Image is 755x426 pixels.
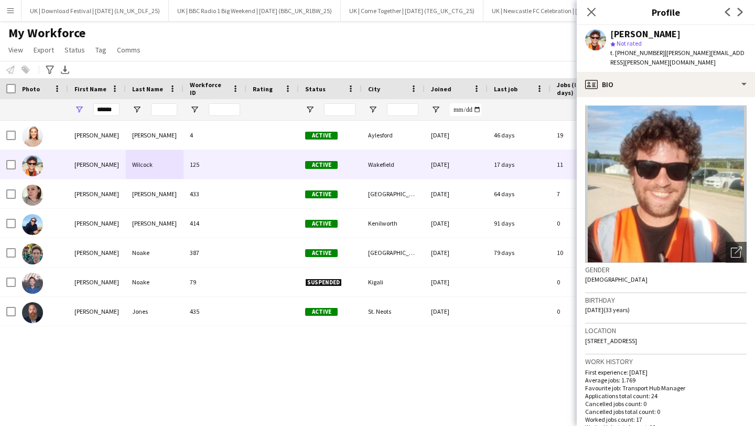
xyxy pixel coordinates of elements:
[60,43,89,57] a: Status
[431,105,440,114] button: Open Filter Menu
[22,126,43,147] img: Danielle Gouldson
[68,121,126,150] div: [PERSON_NAME]
[341,1,483,21] button: UK | Come Together | [DATE] (TEG_UK_CTG_25)
[585,376,747,384] p: Average jobs: 1.769
[117,45,141,55] span: Comms
[68,150,126,179] div: [PERSON_NAME]
[431,85,451,93] span: Joined
[425,238,488,267] div: [DATE]
[488,179,551,208] div: 64 days
[4,43,27,57] a: View
[488,150,551,179] div: 17 days
[190,105,199,114] button: Open Filter Menu
[190,81,228,97] span: Workforce ID
[126,297,184,326] div: Jones
[126,209,184,238] div: [PERSON_NAME]
[68,238,126,267] div: [PERSON_NAME]
[21,1,169,21] button: UK | Download Festival | [DATE] (LN_UK_DLF_25)
[22,243,43,264] img: Daniel Noake
[610,29,681,39] div: [PERSON_NAME]
[22,214,43,235] img: Daniel Pittaway
[305,161,338,169] span: Active
[425,179,488,208] div: [DATE]
[585,416,747,423] p: Worked jobs count: 17
[551,179,619,208] div: 7
[68,268,126,296] div: [PERSON_NAME]
[184,268,246,296] div: 79
[22,302,43,323] img: Daniel Jones
[610,49,745,66] span: | [PERSON_NAME][EMAIL_ADDRESS][PERSON_NAME][DOMAIN_NAME]
[305,132,338,140] span: Active
[184,209,246,238] div: 414
[184,297,246,326] div: 435
[362,209,425,238] div: Kenilworth
[209,103,240,116] input: Workforce ID Filter Input
[551,121,619,150] div: 19
[585,105,747,263] img: Crew avatar or photo
[184,150,246,179] div: 125
[488,209,551,238] div: 91 days
[74,85,106,93] span: First Name
[324,103,355,116] input: Status Filter Input
[305,105,315,114] button: Open Filter Menu
[610,49,665,57] span: t. [PHONE_NUMBER]
[557,81,600,97] span: Jobs (last 90 days)
[362,297,425,326] div: St. Neots
[151,103,177,116] input: Last Name Filter Input
[126,238,184,267] div: Noake
[551,209,619,238] div: 0
[74,105,84,114] button: Open Filter Menu
[368,105,377,114] button: Open Filter Menu
[59,63,71,76] app-action-btn: Export XLSX
[585,326,747,335] h3: Location
[362,238,425,267] div: [GEOGRAPHIC_DATA]
[305,190,338,198] span: Active
[585,265,747,274] h3: Gender
[169,1,341,21] button: UK | BBC Radio 1 Big Weekend | [DATE] (BBC_UK_R1BW_25)
[305,308,338,316] span: Active
[8,45,23,55] span: View
[34,45,54,55] span: Export
[362,268,425,296] div: Kigali
[68,209,126,238] div: [PERSON_NAME]
[8,25,85,41] span: My Workforce
[551,268,619,296] div: 0
[483,1,657,21] button: UK | Newcastle FC Celebration | [DATE] (NUFC_UK_CCC_25)
[126,268,184,296] div: Noake
[126,179,184,208] div: [PERSON_NAME]
[425,297,488,326] div: [DATE]
[29,43,58,57] a: Export
[22,273,43,294] img: Daniel Noake
[22,185,43,206] img: Danielle Measor
[91,43,111,57] a: Tag
[387,103,418,116] input: City Filter Input
[64,45,85,55] span: Status
[551,297,619,326] div: 0
[450,103,481,116] input: Joined Filter Input
[726,242,747,263] div: Open photos pop-in
[132,85,163,93] span: Last Name
[585,357,747,366] h3: Work history
[494,85,517,93] span: Last job
[305,279,342,286] span: Suspended
[113,43,145,57] a: Comms
[44,63,56,76] app-action-btn: Advanced filters
[126,121,184,150] div: [PERSON_NAME]
[368,85,380,93] span: City
[585,408,747,416] p: Cancelled jobs total count: 0
[577,72,755,97] div: Bio
[95,45,106,55] span: Tag
[425,209,488,238] div: [DATE]
[425,121,488,150] div: [DATE]
[488,121,551,150] div: 46 days
[305,85,326,93] span: Status
[184,238,246,267] div: 387
[585,384,747,392] p: Favourite job: Transport Hub Manager
[22,85,40,93] span: Photo
[617,39,642,47] span: Not rated
[551,150,619,179] div: 11
[362,150,425,179] div: Wakefield
[425,150,488,179] div: [DATE]
[585,337,637,345] span: [STREET_ADDRESS]
[577,5,755,19] h3: Profile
